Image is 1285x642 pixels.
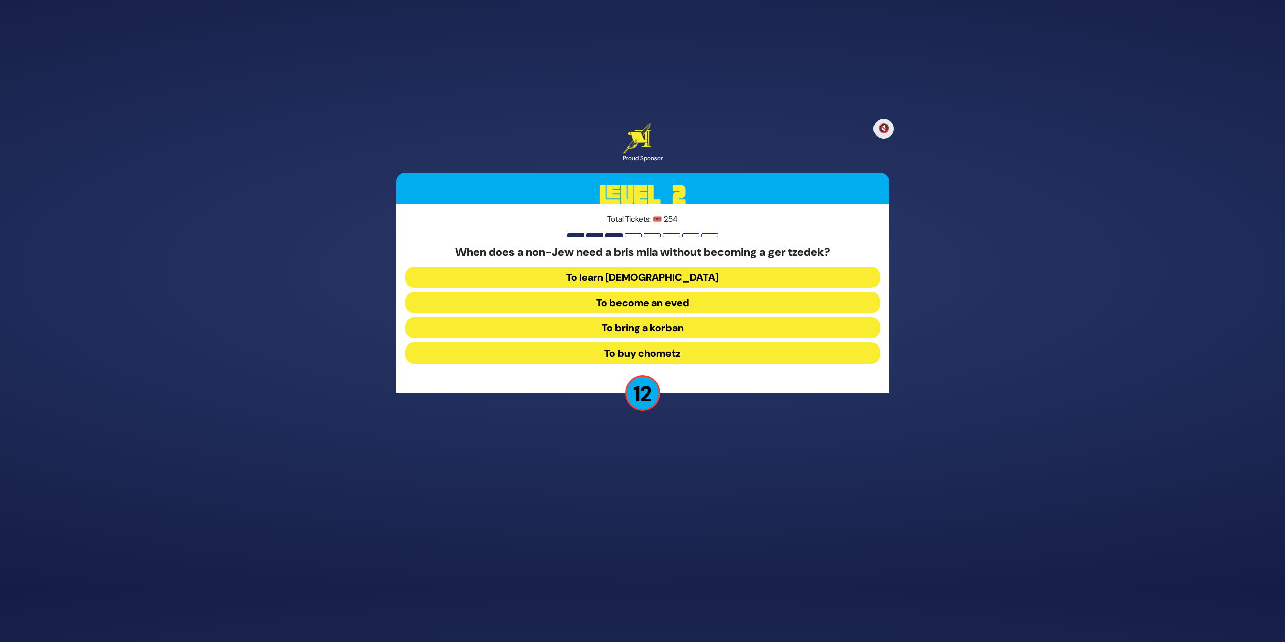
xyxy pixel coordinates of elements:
[405,267,880,288] button: To learn [DEMOGRAPHIC_DATA]
[396,173,889,218] h3: Level 2
[405,292,880,313] button: To become an eved
[623,123,651,154] img: Artscroll
[623,154,663,163] div: Proud Sponsor
[405,213,880,225] p: Total Tickets: 🎟️ 254
[873,119,894,139] button: 🔇
[405,317,880,338] button: To bring a korban
[405,342,880,364] button: To buy chometz
[625,375,660,411] p: 12
[405,245,880,259] h5: When does a non-Jew need a bris mila without becoming a ger tzedek?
